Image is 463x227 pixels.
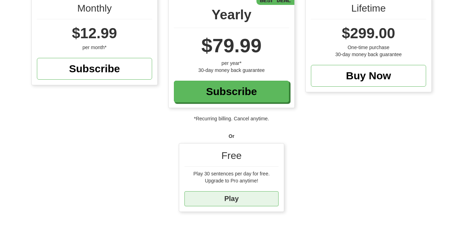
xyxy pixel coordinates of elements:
div: Monthly [37,1,152,19]
div: Upgrade to Pro anytime! [184,177,279,184]
div: per year* [174,60,289,67]
div: 30-day money back guarantee [174,67,289,74]
div: per month* [37,44,152,51]
span: $12.99 [72,25,117,41]
a: Subscribe [37,58,152,80]
div: 30-day money back guarantee [311,51,426,58]
a: Buy Now [311,65,426,87]
div: Play 30 sentences per day for free. [184,170,279,177]
div: Free [184,149,279,167]
div: One-time purchase [311,44,426,51]
strong: Or [229,133,234,139]
a: Subscribe [174,81,289,102]
span: $299.00 [342,25,395,41]
a: Play [184,191,279,206]
div: Lifetime [311,1,426,19]
div: Yearly [174,5,289,28]
span: $79.99 [201,34,261,56]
